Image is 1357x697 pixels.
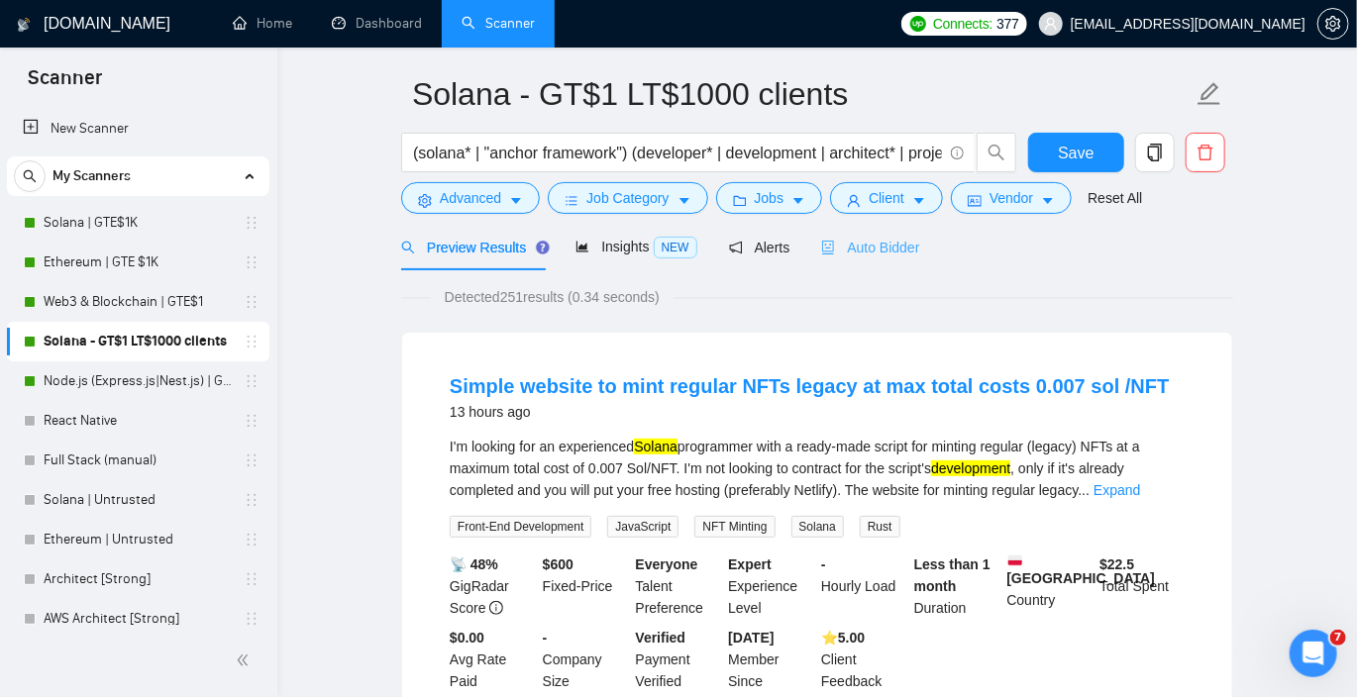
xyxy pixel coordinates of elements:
[1186,133,1225,172] button: delete
[17,9,31,41] img: logo
[509,193,523,208] span: caret-down
[931,460,1010,476] mark: development
[791,516,844,538] span: Solana
[44,441,232,480] a: Full Stack (manual)
[1318,16,1348,32] span: setting
[791,193,805,208] span: caret-down
[412,69,1193,119] input: Scanner name...
[724,553,817,619] div: Experience Level
[446,553,539,619] div: GigRadar Score
[910,553,1003,619] div: Duration
[978,144,1015,161] span: search
[244,611,260,627] span: holder
[7,109,269,149] li: New Scanner
[847,193,861,208] span: user
[1007,553,1156,586] b: [GEOGRAPHIC_DATA]
[548,182,707,214] button: barsJob Categorycaret-down
[830,182,943,214] button: userClientcaret-down
[1135,133,1175,172] button: copy
[244,373,260,389] span: holder
[607,516,678,538] span: JavaScript
[332,15,422,32] a: dashboardDashboard
[44,282,232,322] a: Web3 & Blockchain | GTE$1
[1058,141,1094,165] span: Save
[44,401,232,441] a: React Native
[431,286,674,308] span: Detected 251 results (0.34 seconds)
[244,254,260,270] span: holder
[694,516,775,538] span: NFT Minting
[933,13,992,35] span: Connects:
[729,241,743,254] span: notification
[1136,144,1174,161] span: copy
[1094,482,1140,498] a: Expand
[724,627,817,692] div: Member Since
[450,630,484,646] b: $0.00
[450,556,498,572] b: 📡 48%
[654,237,697,258] span: NEW
[990,187,1033,209] span: Vendor
[1044,17,1058,31] span: user
[44,243,232,282] a: Ethereum | GTE $1K
[914,556,991,594] b: Less than 1 month
[910,16,926,32] img: upwork-logo.png
[401,241,415,254] span: search
[450,375,1170,397] a: Simple website to mint regular NFTs legacy at max total costs 0.007 sol /NFT
[1041,193,1055,208] span: caret-down
[821,241,835,254] span: robot
[733,193,747,208] span: folder
[44,520,232,559] a: Ethereum | Untrusted
[817,553,910,619] div: Hourly Load
[413,141,942,165] input: Search Freelance Jobs...
[968,193,982,208] span: idcard
[634,439,678,454] mark: Solana
[462,15,535,32] a: searchScanner
[450,436,1185,501] div: I'm looking for an experienced programmer with a ready-made script for minting regular (legacy) N...
[244,294,260,310] span: holder
[977,133,1016,172] button: search
[44,203,232,243] a: Solana | GTE$1K
[1290,630,1337,677] iframe: Intercom live chat
[565,193,578,208] span: bars
[729,240,790,255] span: Alerts
[401,240,544,255] span: Preview Results
[450,516,591,538] span: Front-End Development
[1317,8,1349,40] button: setting
[1078,482,1090,498] span: ...
[716,182,823,214] button: folderJobscaret-down
[233,15,292,32] a: homeHome
[534,239,552,256] div: Tooltip anchor
[1028,133,1124,172] button: Save
[15,169,45,183] span: search
[543,630,548,646] b: -
[1317,16,1349,32] a: setting
[489,601,503,615] span: info-circle
[951,147,964,159] span: info-circle
[678,193,691,208] span: caret-down
[575,239,696,254] span: Insights
[632,627,725,692] div: Payment Verified
[450,400,1170,424] div: 13 hours ago
[1096,553,1189,619] div: Total Spent
[44,361,232,401] a: Node.js (Express.js|Nest.js) | GTE$1K
[44,480,232,520] a: Solana | Untrusted
[575,240,589,253] span: area-chart
[418,193,432,208] span: setting
[44,559,232,599] a: Architect [Strong]
[244,492,260,508] span: holder
[244,452,260,468] span: holder
[440,187,501,209] span: Advanced
[244,571,260,587] span: holder
[1088,187,1142,209] a: Reset All
[244,215,260,231] span: holder
[1197,81,1222,107] span: edit
[244,334,260,349] span: holder
[44,322,232,361] a: Solana - GT$1 LT$1000 clients
[951,182,1072,214] button: idcardVendorcaret-down
[996,13,1018,35] span: 377
[1099,556,1134,572] b: $ 22.5
[632,553,725,619] div: Talent Preference
[728,556,772,572] b: Expert
[821,630,865,646] b: ⭐️ 5.00
[586,187,669,209] span: Job Category
[636,556,698,572] b: Everyone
